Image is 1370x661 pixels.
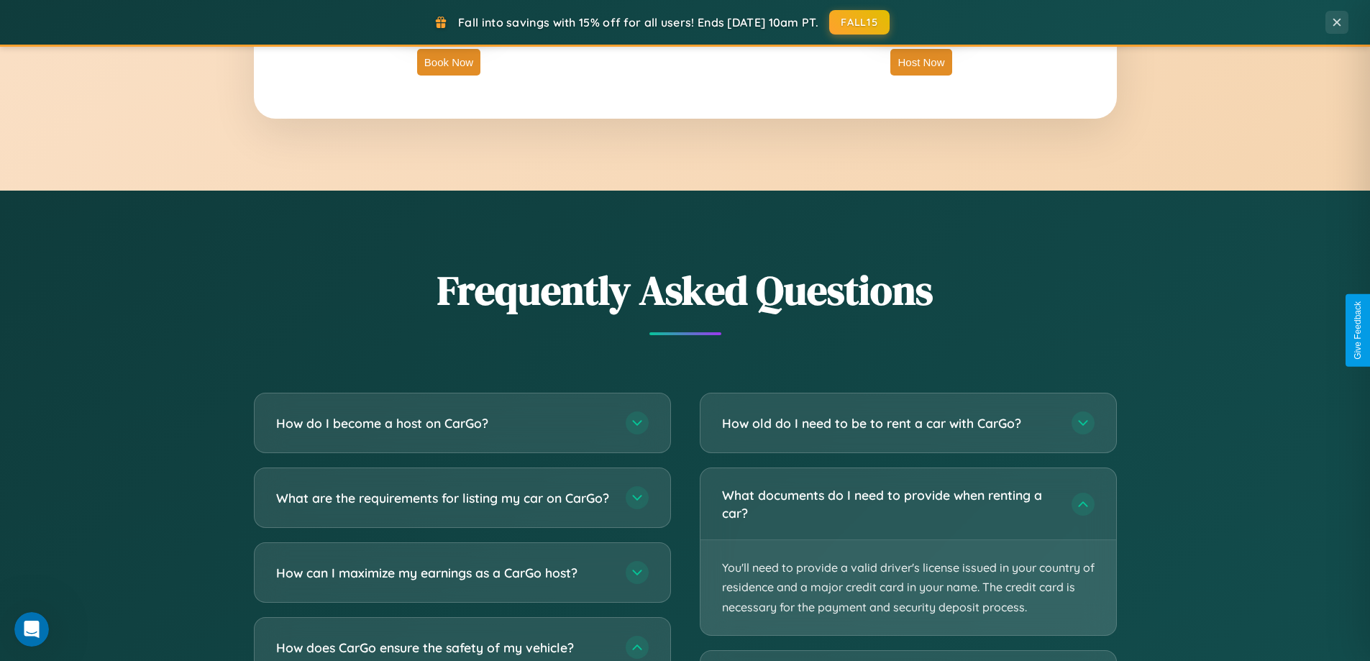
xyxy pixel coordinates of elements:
button: Book Now [417,49,480,76]
p: You'll need to provide a valid driver's license issued in your country of residence and a major c... [700,540,1116,635]
h3: How can I maximize my earnings as a CarGo host? [276,564,611,582]
h3: What documents do I need to provide when renting a car? [722,486,1057,521]
h3: How does CarGo ensure the safety of my vehicle? [276,639,611,657]
h3: How old do I need to be to rent a car with CarGo? [722,414,1057,432]
button: Host Now [890,49,951,76]
span: Fall into savings with 15% off for all users! Ends [DATE] 10am PT. [458,15,818,29]
h3: What are the requirements for listing my car on CarGo? [276,489,611,507]
iframe: Intercom live chat [14,612,49,647]
button: FALL15 [829,10,890,35]
h3: How do I become a host on CarGo? [276,414,611,432]
h2: Frequently Asked Questions [254,263,1117,318]
div: Give Feedback [1353,301,1363,360]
